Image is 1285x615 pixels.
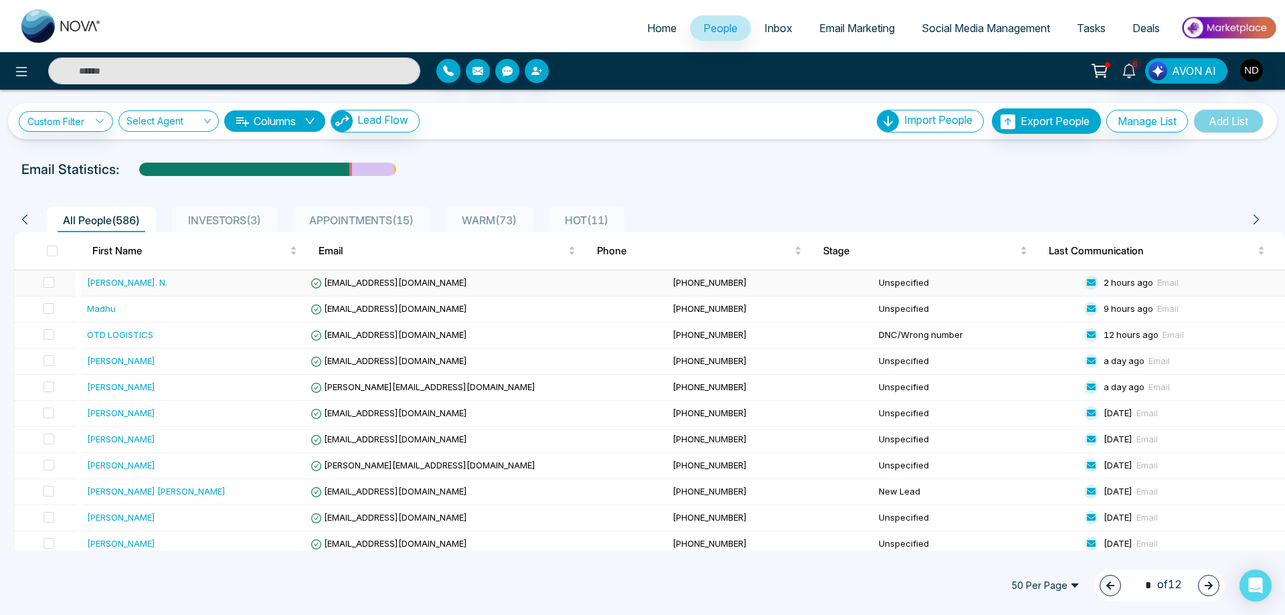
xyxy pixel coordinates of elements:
span: Home [647,21,677,35]
div: [PERSON_NAME] [87,380,155,393]
span: down [305,116,315,126]
span: INVESTORS ( 3 ) [183,213,266,227]
span: Email [1136,408,1158,418]
img: Lead Flow [331,110,353,132]
td: Unspecified [873,296,1080,323]
div: [PERSON_NAME] [87,354,155,367]
th: Stage [812,232,1039,270]
span: Email [1136,486,1158,497]
div: OTD LOGISTICS [87,328,153,341]
span: [PHONE_NUMBER] [673,329,747,340]
a: Tasks [1063,15,1119,41]
span: [DATE] [1104,434,1132,444]
span: [DATE] [1104,486,1132,497]
button: Columnsdown [224,110,325,132]
span: 12 hours ago [1104,329,1159,340]
span: 6 [1129,58,1141,70]
a: Social Media Management [908,15,1063,41]
td: Unspecified [873,453,1080,479]
span: Import People [904,113,972,126]
a: 6 [1113,58,1145,82]
td: Unspecified [873,505,1080,531]
span: Email [1163,329,1184,340]
div: [PERSON_NAME] [87,537,155,550]
a: Home [634,15,690,41]
span: [EMAIL_ADDRESS][DOMAIN_NAME] [311,329,467,340]
span: [EMAIL_ADDRESS][DOMAIN_NAME] [311,538,467,549]
span: AVON AI [1172,63,1216,79]
img: Lead Flow [1148,62,1167,80]
th: Last Communication [1038,232,1285,270]
div: Madhu [87,302,116,315]
span: [EMAIL_ADDRESS][DOMAIN_NAME] [311,434,467,444]
td: DNC/Wrong number [873,323,1080,349]
span: [EMAIL_ADDRESS][DOMAIN_NAME] [311,355,467,366]
a: People [690,15,751,41]
div: [PERSON_NAME]. N. [87,276,167,289]
span: a day ago [1104,355,1144,366]
span: People [703,21,738,35]
div: [PERSON_NAME] [87,432,155,446]
span: Stage [823,243,1018,259]
td: Unspecified [873,427,1080,453]
th: Phone [586,232,812,270]
span: a day ago [1104,381,1144,392]
span: [PHONE_NUMBER] [673,460,747,470]
a: Lead FlowLead Flow [325,110,420,133]
span: Email [1148,381,1170,392]
span: [PERSON_NAME][EMAIL_ADDRESS][DOMAIN_NAME] [311,460,535,470]
td: Unspecified [873,531,1080,557]
span: Deals [1132,21,1160,35]
button: Export People [992,108,1101,134]
span: Email [1136,512,1158,523]
th: Email [308,232,586,270]
span: [PHONE_NUMBER] [673,381,747,392]
span: 9 hours ago [1104,303,1153,314]
span: [PHONE_NUMBER] [673,303,747,314]
span: [DATE] [1104,512,1132,523]
th: First Name [82,232,308,270]
td: Unspecified [873,375,1080,401]
div: [PERSON_NAME] [87,406,155,420]
span: [DATE] [1104,408,1132,418]
span: HOT ( 11 ) [560,213,614,227]
span: 2 hours ago [1104,277,1153,288]
span: Tasks [1077,21,1106,35]
span: [EMAIL_ADDRESS][DOMAIN_NAME] [311,512,467,523]
span: [EMAIL_ADDRESS][DOMAIN_NAME] [311,303,467,314]
img: Market-place.gif [1180,13,1277,43]
span: [PHONE_NUMBER] [673,277,747,288]
a: Custom Filter [19,111,113,132]
span: [EMAIL_ADDRESS][DOMAIN_NAME] [311,486,467,497]
span: [PHONE_NUMBER] [673,486,747,497]
span: APPOINTMENTS ( 15 ) [304,213,419,227]
p: Email Statistics: [21,159,119,179]
span: [PHONE_NUMBER] [673,434,747,444]
a: Email Marketing [806,15,908,41]
td: Unspecified [873,270,1080,296]
span: Email Marketing [819,21,895,35]
span: WARM ( 73 ) [456,213,522,227]
span: All People ( 586 ) [58,213,145,227]
a: Deals [1119,15,1173,41]
span: [EMAIL_ADDRESS][DOMAIN_NAME] [311,277,467,288]
span: of 12 [1137,576,1182,594]
span: Email [1157,277,1179,288]
span: Email [1148,355,1170,366]
td: New Lead [873,479,1080,505]
span: [PHONE_NUMBER] [673,512,747,523]
span: First Name [92,243,287,259]
span: [EMAIL_ADDRESS][DOMAIN_NAME] [311,408,467,418]
a: Inbox [751,15,806,41]
span: [PHONE_NUMBER] [673,355,747,366]
div: [PERSON_NAME] [87,511,155,524]
span: [PERSON_NAME][EMAIL_ADDRESS][DOMAIN_NAME] [311,381,535,392]
img: Nova CRM Logo [21,9,102,43]
span: Email [1136,434,1158,444]
span: Phone [597,243,792,259]
span: [DATE] [1104,538,1132,549]
span: 50 Per Page [1002,575,1089,596]
div: [PERSON_NAME] [PERSON_NAME] [87,485,226,498]
td: Unspecified [873,401,1080,427]
span: Email [319,243,566,259]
